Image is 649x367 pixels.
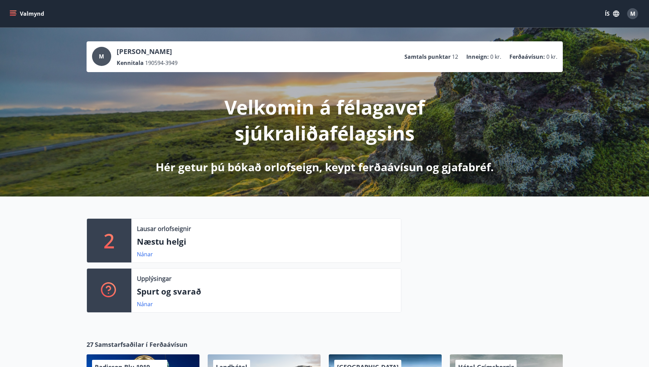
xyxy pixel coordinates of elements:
[117,47,178,56] p: [PERSON_NAME]
[144,94,505,146] p: Velkomin á félagavef sjúkraliðafélagsins
[137,250,153,258] a: Nánar
[509,53,545,60] p: Ferðaávísun :
[104,228,115,254] p: 2
[145,59,178,67] span: 190594-3949
[8,8,47,20] button: menu
[87,340,93,349] span: 27
[137,274,171,283] p: Upplýsingar
[466,53,489,60] p: Inneign :
[630,10,635,17] span: M
[99,53,104,60] span: M
[137,224,191,233] p: Lausar orlofseignir
[137,236,395,247] p: Næstu helgi
[546,53,557,60] span: 0 kr.
[601,8,623,20] button: ÍS
[137,300,153,308] a: Nánar
[404,53,451,60] p: Samtals punktar
[452,53,458,60] span: 12
[137,286,395,297] p: Spurt og svarað
[95,340,187,349] span: Samstarfsaðilar í Ferðaávísun
[117,59,144,67] p: Kennitala
[624,5,641,22] button: M
[490,53,501,60] span: 0 kr.
[156,160,494,175] p: Hér getur þú bókað orlofseign, keypt ferðaávísun og gjafabréf.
